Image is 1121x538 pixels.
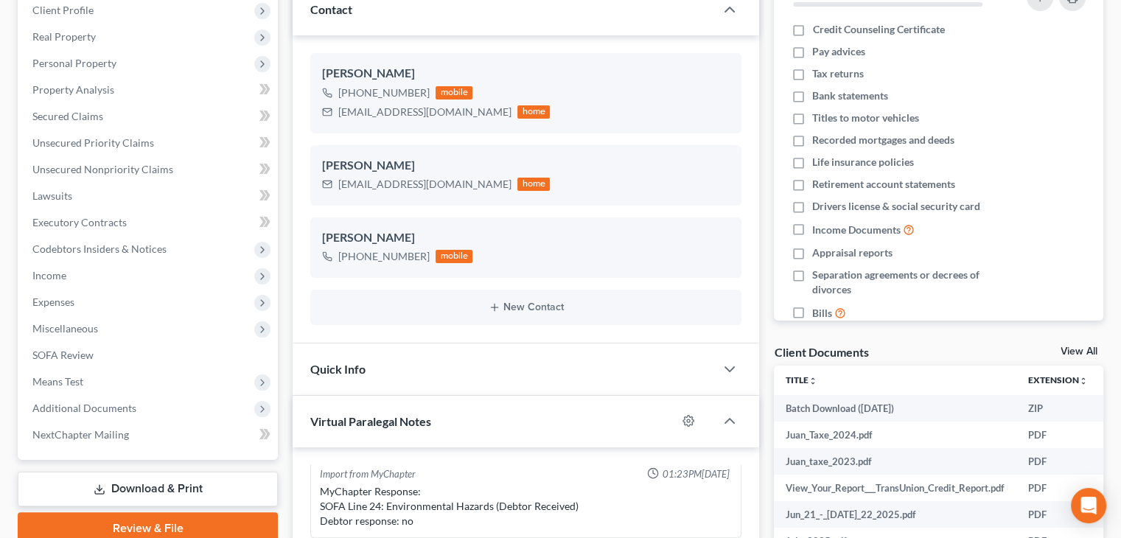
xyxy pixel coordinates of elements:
[812,66,864,81] span: Tax returns
[322,301,730,313] button: New Contact
[32,242,167,255] span: Codebtors Insiders & Notices
[1071,488,1106,523] div: Open Intercom Messenger
[436,86,472,99] div: mobile
[322,157,730,175] div: [PERSON_NAME]
[32,428,129,441] span: NextChapter Mailing
[812,223,901,237] span: Income Documents
[338,177,511,192] div: [EMAIL_ADDRESS][DOMAIN_NAME]
[812,22,944,37] span: Credit Counseling Certificate
[812,177,955,192] span: Retirement account statements
[310,414,431,428] span: Virtual Paralegal Notes
[1061,346,1097,357] a: View All
[774,395,1016,422] td: Batch Download ([DATE])
[32,349,94,361] span: SOFA Review
[1016,395,1100,422] td: ZIP
[517,178,550,191] div: home
[32,269,66,282] span: Income
[774,475,1016,501] td: View_Your_Report___TransUnion_Credit_Report.pdf
[1016,475,1100,501] td: PDF
[338,249,430,264] div: [PHONE_NUMBER]
[21,156,278,183] a: Unsecured Nonpriority Claims
[812,111,919,125] span: Titles to motor vehicles
[32,4,94,16] span: Client Profile
[32,402,136,414] span: Additional Documents
[32,83,114,96] span: Property Analysis
[774,501,1016,528] td: Jun_21_-_[DATE]_22_2025.pdf
[32,189,72,202] span: Lawsuits
[32,57,116,69] span: Personal Property
[32,136,154,149] span: Unsecured Priority Claims
[662,467,729,481] span: 01:23PM[DATE]
[32,216,127,228] span: Executory Contracts
[812,155,914,170] span: Life insurance policies
[320,484,732,528] div: MyChapter Response: SOFA Line 24: Environmental Hazards (Debtor Received) Debtor response: no
[338,105,511,119] div: [EMAIL_ADDRESS][DOMAIN_NAME]
[774,422,1016,448] td: Juan_Taxe_2024.pdf
[320,467,416,481] div: Import from MyChapter
[1016,422,1100,448] td: PDF
[1079,377,1088,385] i: unfold_more
[21,422,278,448] a: NextChapter Mailing
[809,377,817,385] i: unfold_more
[310,2,352,16] span: Contact
[32,296,74,308] span: Expenses
[812,133,954,147] span: Recorded mortgages and deeds
[32,163,173,175] span: Unsecured Nonpriority Claims
[32,110,103,122] span: Secured Claims
[21,103,278,130] a: Secured Claims
[812,88,888,103] span: Bank statements
[1016,501,1100,528] td: PDF
[322,229,730,247] div: [PERSON_NAME]
[812,306,832,321] span: Bills
[21,342,278,368] a: SOFA Review
[21,209,278,236] a: Executory Contracts
[1016,448,1100,475] td: PDF
[310,362,366,376] span: Quick Info
[32,375,83,388] span: Means Test
[322,65,730,83] div: [PERSON_NAME]
[18,472,278,506] a: Download & Print
[812,268,1008,297] span: Separation agreements or decrees of divorces
[812,245,893,260] span: Appraisal reports
[774,344,868,360] div: Client Documents
[517,105,550,119] div: home
[812,199,980,214] span: Drivers license & social security card
[21,130,278,156] a: Unsecured Priority Claims
[32,30,96,43] span: Real Property
[774,448,1016,475] td: Juan_taxe_2023.pdf
[812,44,865,59] span: Pay advices
[21,183,278,209] a: Lawsuits
[436,250,472,263] div: mobile
[338,85,430,100] div: [PHONE_NUMBER]
[32,322,98,335] span: Miscellaneous
[786,374,817,385] a: Titleunfold_more
[21,77,278,103] a: Property Analysis
[1028,374,1088,385] a: Extensionunfold_more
